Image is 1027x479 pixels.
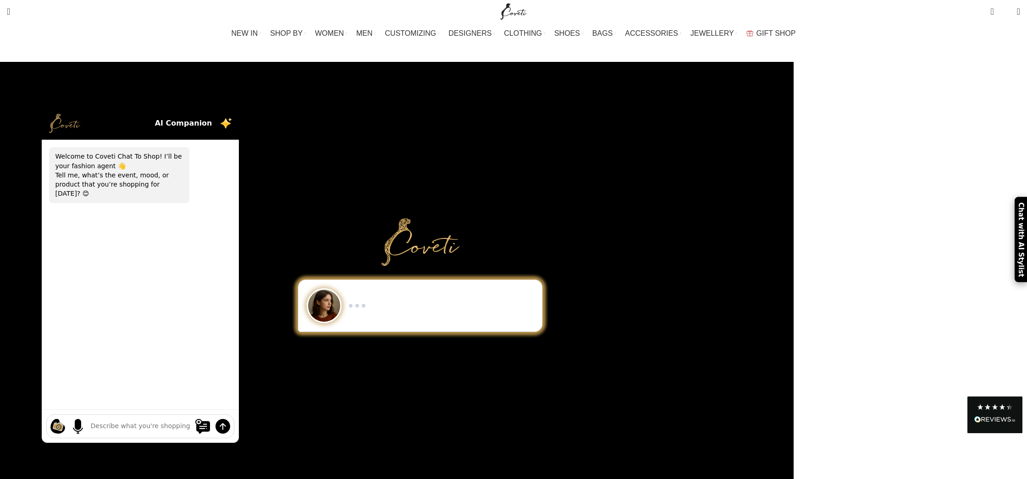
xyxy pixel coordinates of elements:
a: SHOES [554,24,583,43]
a: Search [2,2,15,21]
div: Read All Reviews [974,414,1016,426]
span: NEW IN [232,29,258,38]
a: WOMEN [315,24,347,43]
a: ACCESSORIES [625,24,681,43]
div: Read All Reviews [967,396,1022,433]
span: 0 [991,5,998,11]
div: My Wishlist [1001,2,1010,21]
span: CLOTHING [504,29,542,38]
span: MEN [356,29,373,38]
span: BAGS [592,29,613,38]
span: DESIGNERS [448,29,491,38]
img: REVIEWS.io [974,416,1016,423]
a: BAGS [592,24,616,43]
img: GiftBag [746,30,753,36]
a: NEW IN [232,24,261,43]
a: SHOP BY [270,24,306,43]
a: GIFT SHOP [746,24,796,43]
div: Chat to Shop demo [292,280,549,332]
a: CLOTHING [504,24,545,43]
a: JEWELLERY [690,24,737,43]
div: 4.28 Stars [977,403,1013,411]
span: 0 [1003,9,1010,16]
a: CUSTOMIZING [385,24,440,43]
span: SHOP BY [270,29,303,38]
span: SHOES [554,29,580,38]
div: Main navigation [2,24,1025,43]
a: 0 [986,2,998,21]
span: WOMEN [315,29,344,38]
span: GIFT SHOP [756,29,796,38]
a: DESIGNERS [448,24,495,43]
a: Site logo [498,7,529,15]
span: CUSTOMIZING [385,29,436,38]
a: MEN [356,24,375,43]
span: JEWELLERY [690,29,734,38]
span: ACCESSORIES [625,29,678,38]
img: Primary Gold [381,218,459,266]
